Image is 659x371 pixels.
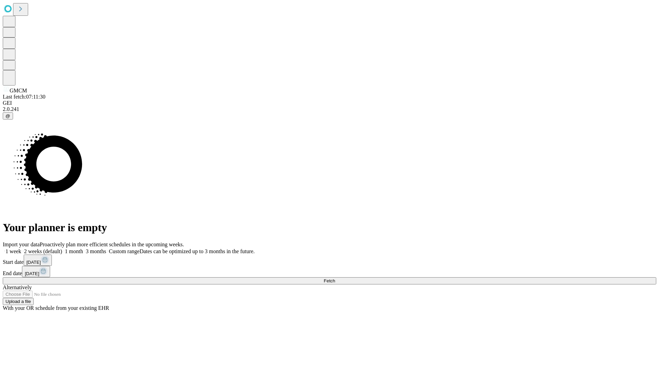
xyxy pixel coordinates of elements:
[3,298,34,305] button: Upload a file
[24,255,52,266] button: [DATE]
[140,248,255,254] span: Dates can be optimized up to 3 months in the future.
[3,94,45,100] span: Last fetch: 07:11:30
[3,112,13,120] button: @
[3,241,40,247] span: Import your data
[5,113,10,119] span: @
[5,248,21,254] span: 1 week
[3,100,656,106] div: GEI
[3,221,656,234] h1: Your planner is empty
[3,266,656,277] div: End date
[25,271,39,276] span: [DATE]
[324,278,335,283] span: Fetch
[26,260,41,265] span: [DATE]
[109,248,139,254] span: Custom range
[86,248,106,254] span: 3 months
[40,241,184,247] span: Proactively plan more efficient schedules in the upcoming weeks.
[22,266,50,277] button: [DATE]
[3,284,32,290] span: Alternatively
[3,106,656,112] div: 2.0.241
[24,248,62,254] span: 2 weeks (default)
[3,277,656,284] button: Fetch
[10,88,27,93] span: GMCM
[3,255,656,266] div: Start date
[3,305,109,311] span: With your OR schedule from your existing EHR
[65,248,83,254] span: 1 month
